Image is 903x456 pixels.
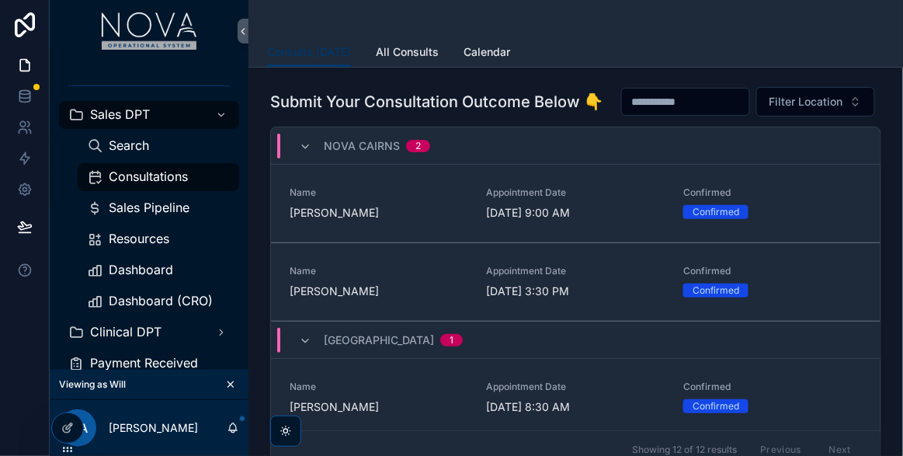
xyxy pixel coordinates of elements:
span: Sales DPT [90,106,150,123]
span: Appointment Date [487,265,665,277]
a: Dashboard (CRO) [78,287,239,315]
a: Sales Pipeline [78,194,239,222]
a: Search [78,132,239,160]
span: Appointment Date [487,186,665,199]
span: Showing 12 of 12 results [632,444,737,456]
span: All Consults [376,44,439,60]
p: [PERSON_NAME] [109,420,198,436]
a: Calendar [464,38,510,69]
a: Consultations [78,163,239,191]
a: Name[PERSON_NAME]Appointment Date[DATE] 8:30 AMConfirmedConfirmed [271,359,880,437]
span: Clinical DPT [90,324,161,340]
span: Appointment Date [487,381,665,393]
a: Name[PERSON_NAME]Appointment Date[DATE] 9:00 AMConfirmedConfirmed [271,165,880,243]
span: Name [290,265,468,277]
a: Sales DPT [59,101,239,129]
span: Confirmed [683,265,862,277]
span: Payment Received [90,355,198,371]
span: Dashboard (CRO) [109,293,213,309]
a: Consults [DATE] [267,38,351,68]
span: Viewing as Will [59,378,126,391]
span: [DATE] 9:00 AM [487,205,665,221]
span: Calendar [464,44,510,60]
a: Payment Received [59,350,239,378]
span: [GEOGRAPHIC_DATA] [324,332,434,348]
a: All Consults [376,38,439,69]
img: App logo [102,12,197,50]
span: Filter Location [769,94,843,110]
h1: Submit Your Consultation Outcome Below 👇 [270,91,603,113]
span: Consultations [109,169,188,185]
button: Select Button [756,87,875,117]
span: Name [290,186,468,199]
div: 2 [415,140,421,152]
a: Dashboard [78,256,239,284]
div: 1 [450,334,453,346]
a: Resources [78,225,239,253]
div: Confirmed [693,284,739,298]
span: [PERSON_NAME] [290,205,468,221]
span: Resources [109,231,169,247]
span: [DATE] 8:30 AM [487,399,665,415]
div: Confirmed [693,205,739,219]
a: Clinical DPT [59,319,239,346]
div: scrollable content [50,62,248,370]
div: Confirmed [693,399,739,413]
span: Sales Pipeline [109,200,189,216]
span: Confirmed [683,186,862,199]
a: Name[PERSON_NAME]Appointment Date[DATE] 3:30 PMConfirmedConfirmed [271,243,880,322]
span: Dashboard [109,262,173,278]
span: Name [290,381,468,393]
span: [PERSON_NAME] [290,399,468,415]
span: Consults [DATE] [267,44,351,60]
span: Nova Cairns [324,138,400,154]
span: [DATE] 3:30 PM [487,284,665,299]
span: Search [109,137,149,154]
span: Confirmed [683,381,862,393]
span: [PERSON_NAME] [290,284,468,299]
